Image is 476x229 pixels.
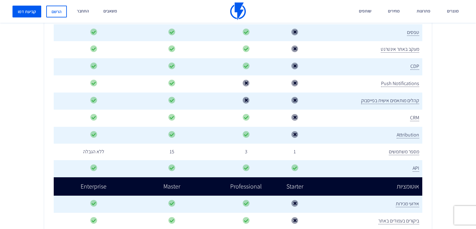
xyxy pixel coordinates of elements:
[54,144,134,160] td: ללא הגבלה
[397,131,419,138] span: Attribution
[210,177,282,196] td: Professional
[410,63,419,70] span: CDP
[407,29,419,36] span: טפסים
[308,177,422,196] td: אוטומציות
[396,200,419,207] span: אירועי מכירות
[410,114,419,121] span: CRM
[134,177,210,196] td: Master
[46,6,67,17] a: הרשם
[12,6,41,17] a: קביעת דמו
[282,144,308,160] td: 1
[134,144,210,160] td: 15
[378,217,419,224] span: ביקורים בעמודים באתר
[389,148,419,155] span: מספר משתמשים
[54,177,134,196] td: Enterprise
[361,97,419,104] span: קהלים מותאמים אישית בפייסבוק
[413,165,419,172] span: API
[381,80,419,87] span: Push Notifications
[381,46,419,53] span: מעקב באתר אינטרנט
[210,144,282,160] td: 3
[282,177,308,196] td: Starter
